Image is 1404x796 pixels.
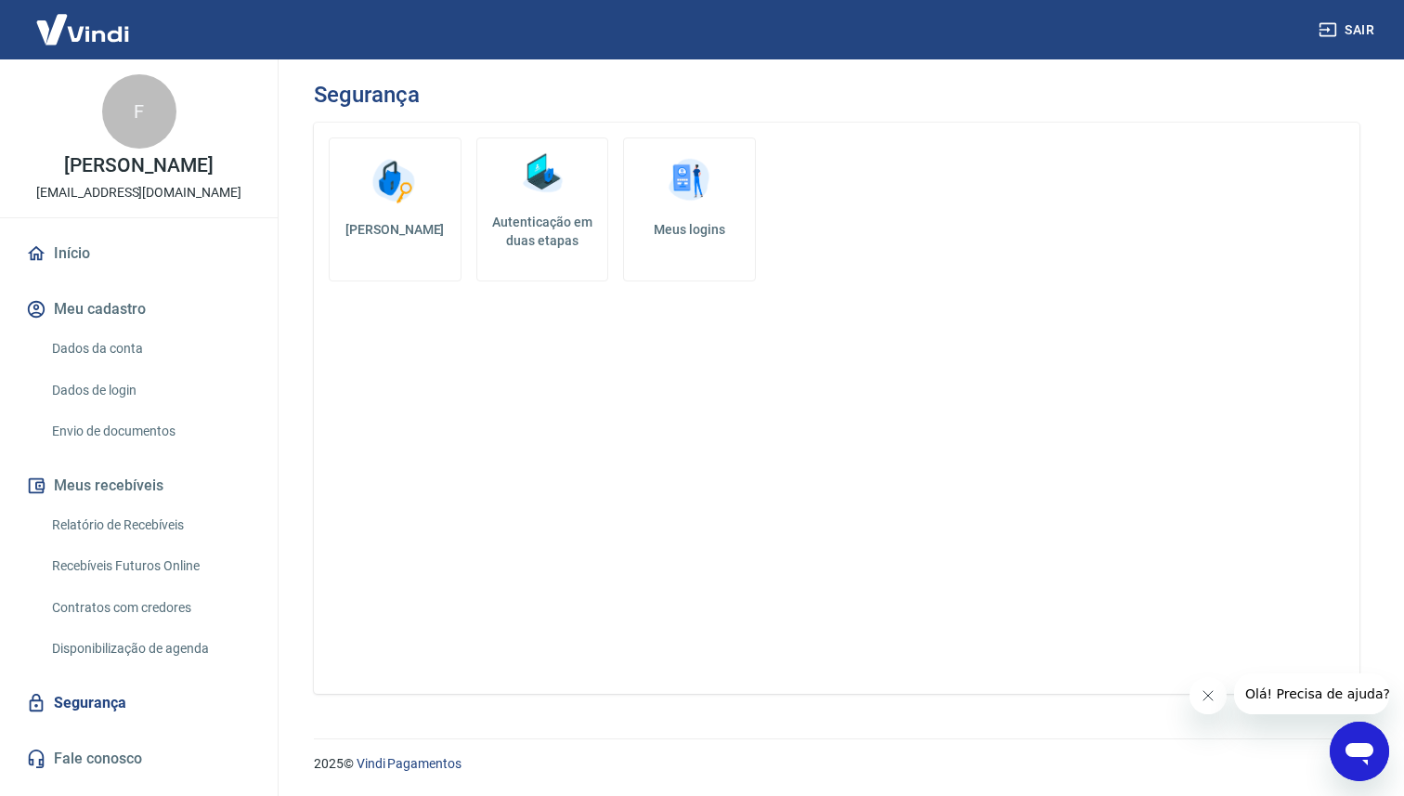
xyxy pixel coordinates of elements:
p: [PERSON_NAME] [64,156,213,176]
h3: Segurança [314,82,419,108]
p: 2025 © [314,754,1359,774]
img: Meus logins [661,153,717,209]
a: Contratos com credores [45,589,255,627]
img: Autenticação em duas etapas [514,146,570,202]
img: Alterar senha [367,153,422,209]
a: Segurança [22,683,255,724]
h5: [PERSON_NAME] [344,220,446,239]
a: Autenticação em duas etapas [476,137,609,281]
iframe: Mensagem da empresa [1234,673,1389,714]
div: F [102,74,176,149]
img: Vindi [22,1,143,58]
a: Fale conosco [22,738,255,779]
a: Vindi Pagamentos [357,756,461,771]
iframe: Fechar mensagem [1189,677,1227,714]
a: [PERSON_NAME] [329,137,461,281]
a: Meus logins [623,137,756,281]
p: [EMAIL_ADDRESS][DOMAIN_NAME] [36,183,241,202]
span: Olá! Precisa de ajuda? [11,13,156,28]
a: Envio de documentos [45,412,255,450]
a: Recebíveis Futuros Online [45,547,255,585]
button: Meus recebíveis [22,465,255,506]
button: Sair [1315,13,1382,47]
a: Dados da conta [45,330,255,368]
a: Disponibilização de agenda [45,630,255,668]
iframe: Botão para abrir a janela de mensagens [1330,722,1389,781]
h5: Meus logins [639,220,740,239]
h5: Autenticação em duas etapas [485,213,601,250]
a: Dados de login [45,372,255,410]
button: Meu cadastro [22,289,255,330]
a: Início [22,233,255,274]
a: Relatório de Recebíveis [45,506,255,544]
